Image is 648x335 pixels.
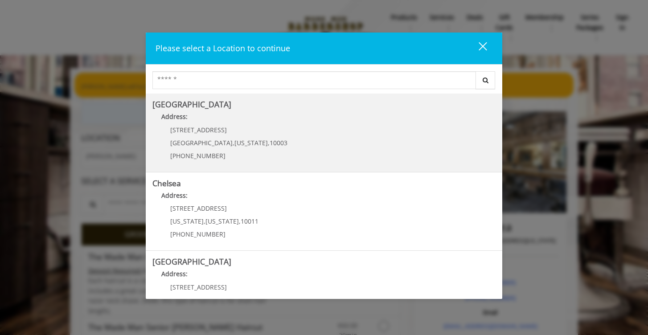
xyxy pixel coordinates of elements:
[204,217,205,225] span: ,
[156,43,290,53] span: Please select a Location to continue
[152,178,181,188] b: Chelsea
[170,139,233,147] span: [GEOGRAPHIC_DATA]
[161,191,188,200] b: Address:
[161,270,188,278] b: Address:
[152,71,496,94] div: Center Select
[239,217,241,225] span: ,
[170,151,226,160] span: [PHONE_NUMBER]
[462,39,492,57] button: close dialog
[234,139,268,147] span: [US_STATE]
[170,204,227,212] span: [STREET_ADDRESS]
[170,217,204,225] span: [US_STATE]
[270,139,287,147] span: 10003
[468,41,486,55] div: close dialog
[152,256,231,267] b: [GEOGRAPHIC_DATA]
[268,139,270,147] span: ,
[170,283,227,291] span: [STREET_ADDRESS]
[152,99,231,110] b: [GEOGRAPHIC_DATA]
[170,126,227,134] span: [STREET_ADDRESS]
[241,217,258,225] span: 10011
[480,77,491,83] i: Search button
[170,230,226,238] span: [PHONE_NUMBER]
[205,217,239,225] span: [US_STATE]
[152,71,476,89] input: Search Center
[233,139,234,147] span: ,
[161,112,188,121] b: Address:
